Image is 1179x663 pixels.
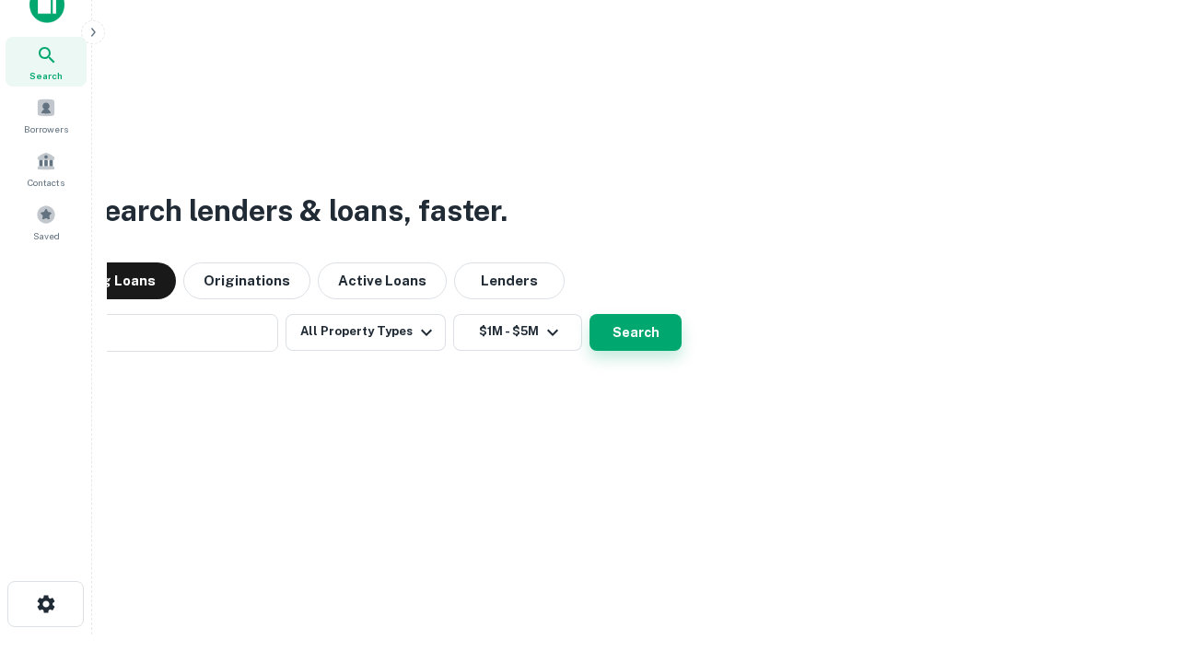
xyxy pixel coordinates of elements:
[286,314,446,351] button: All Property Types
[6,197,87,247] a: Saved
[318,262,447,299] button: Active Loans
[29,68,63,83] span: Search
[33,228,60,243] span: Saved
[28,175,64,190] span: Contacts
[183,262,310,299] button: Originations
[6,37,87,87] a: Search
[1087,516,1179,604] iframe: Chat Widget
[6,144,87,193] a: Contacts
[453,314,582,351] button: $1M - $5M
[454,262,565,299] button: Lenders
[84,189,508,233] h3: Search lenders & loans, faster.
[24,122,68,136] span: Borrowers
[589,314,682,351] button: Search
[6,90,87,140] a: Borrowers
